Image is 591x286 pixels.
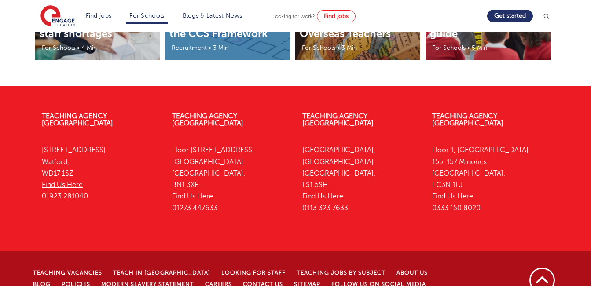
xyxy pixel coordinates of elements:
[129,12,164,19] a: For Schools
[172,192,213,200] a: Find Us Here
[471,43,488,53] li: 5 Min
[86,12,112,19] a: Find jobs
[172,112,243,127] a: Teaching Agency [GEOGRAPHIC_DATA]
[42,112,113,127] a: Teaching Agency [GEOGRAPHIC_DATA]
[81,43,98,53] li: 4 Min
[317,10,356,22] a: Find jobs
[297,43,336,53] li: For Schools
[167,43,208,53] li: Recruitment
[432,112,503,127] a: Teaching Agency [GEOGRAPHIC_DATA]
[208,43,212,53] li: •
[221,270,286,276] a: Looking for staff
[396,270,428,276] a: About Us
[324,13,349,19] span: Find jobs
[37,43,76,53] li: For Schools
[336,43,341,53] li: •
[302,144,419,214] p: [GEOGRAPHIC_DATA], [GEOGRAPHIC_DATA] [GEOGRAPHIC_DATA], LS1 5SH 0113 323 7633
[113,270,210,276] a: Teach in [GEOGRAPHIC_DATA]
[432,144,549,214] p: Floor 1, [GEOGRAPHIC_DATA] 155-157 Minories [GEOGRAPHIC_DATA], EC3N 1LJ 0333 150 8020
[341,43,358,53] li: 3 Min
[33,270,102,276] a: Teaching Vacancies
[302,192,343,200] a: Find Us Here
[42,144,159,202] p: [STREET_ADDRESS] Watford, WD17 1SZ 01923 281040
[432,192,473,200] a: Find Us Here
[272,13,315,19] span: Looking for work?
[302,112,374,127] a: Teaching Agency [GEOGRAPHIC_DATA]
[466,43,471,53] li: •
[428,43,466,53] li: For Schools
[76,43,81,53] li: •
[42,181,83,189] a: Find Us Here
[297,270,385,276] a: Teaching jobs by subject
[183,12,242,19] a: Blogs & Latest News
[172,144,289,214] p: Floor [STREET_ADDRESS] [GEOGRAPHIC_DATA] [GEOGRAPHIC_DATA], BN1 3XF 01273 447633
[487,10,533,22] a: Get started
[40,5,75,27] img: Engage Education
[212,43,229,53] li: 3 Min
